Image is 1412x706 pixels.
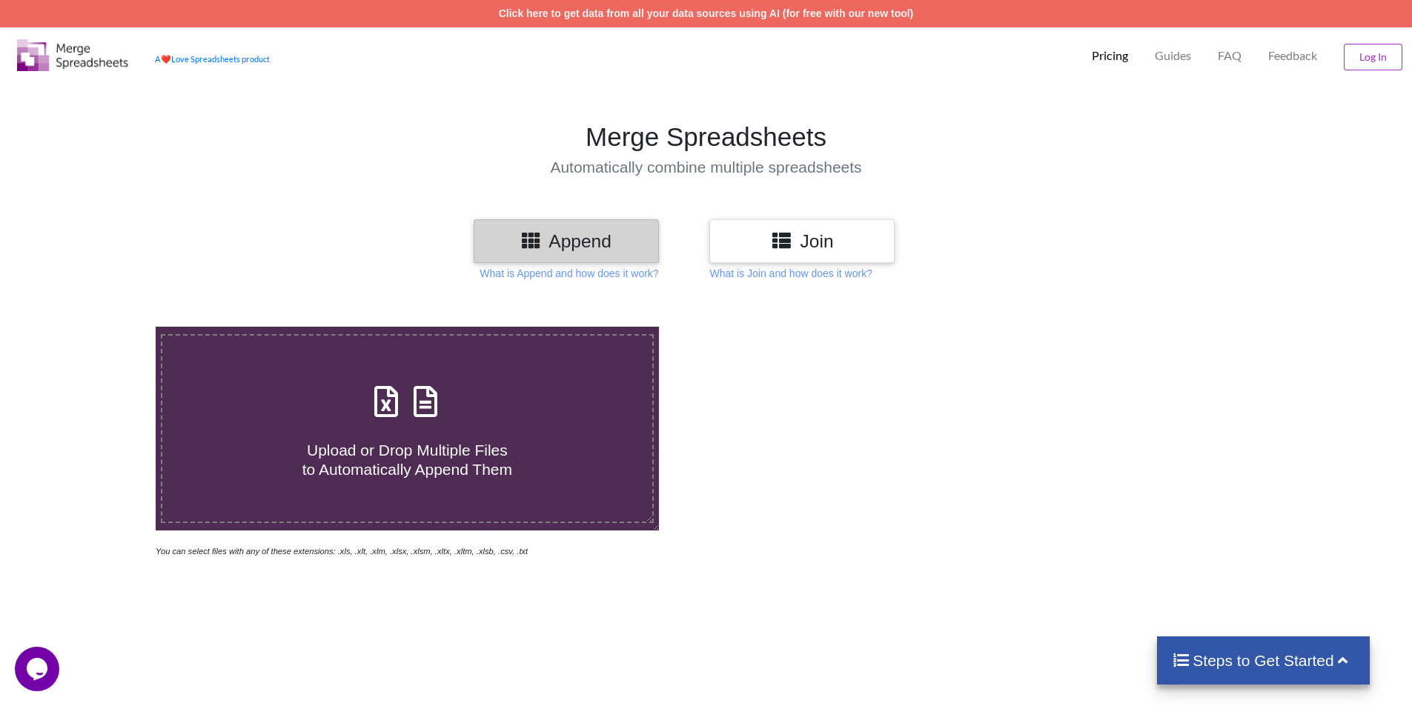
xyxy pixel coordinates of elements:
[155,54,270,64] a: AheartLove Spreadsheets product
[17,39,128,71] img: Logo.png
[1344,44,1402,70] button: Log In
[161,54,171,64] span: heart
[499,7,914,19] a: Click here to get data from all your data sources using AI (for free with our new tool)
[480,266,658,281] p: What is Append and how does it work?
[1172,651,1355,670] h4: Steps to Get Started
[156,547,528,556] i: You can select files with any of these extensions: .xls, .xlt, .xlm, .xlsx, .xlsm, .xltx, .xltm, ...
[1218,48,1242,64] p: FAQ
[485,230,648,252] h3: Append
[720,230,884,252] h3: Join
[1268,50,1317,61] span: Feedback
[709,266,872,281] p: What is Join and how does it work?
[302,442,512,477] span: Upload or Drop Multiple Files to Automatically Append Them
[1155,48,1191,64] p: Guides
[15,647,62,691] iframe: chat widget
[1092,48,1128,64] p: Pricing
